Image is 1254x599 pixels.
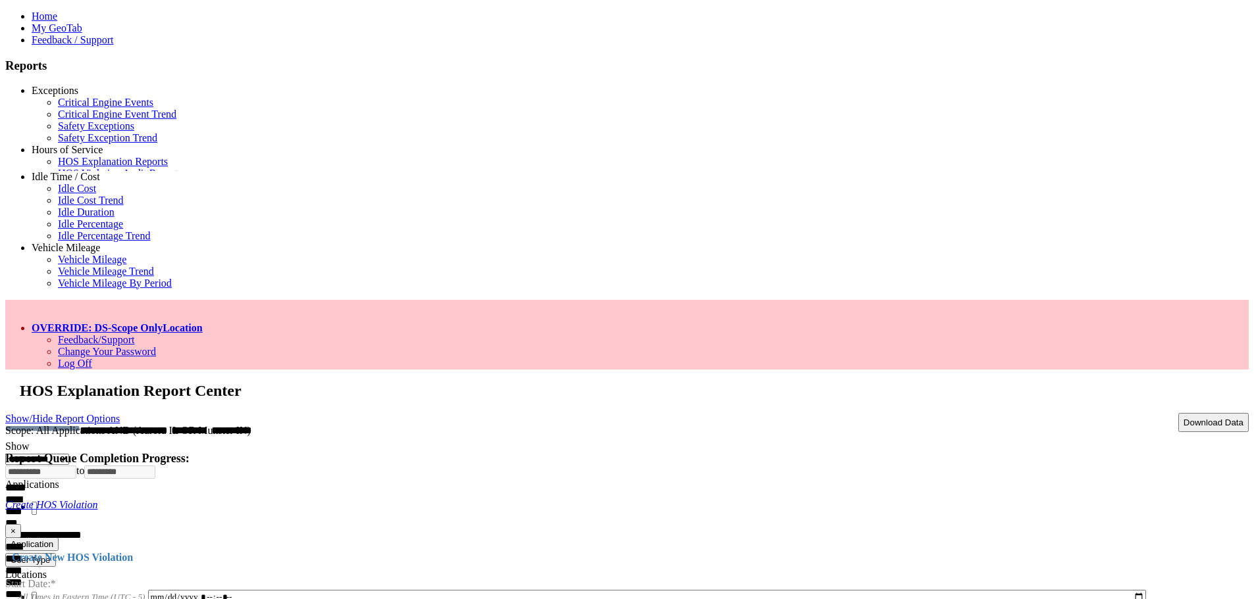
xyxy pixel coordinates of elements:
h3: Reports [5,59,1249,73]
a: Vehicle Mileage Trend [58,266,154,277]
a: Vehicle Mileage [32,242,100,253]
a: Critical Engine Event Trend [58,108,176,120]
a: Idle Percentage Trend [58,230,150,241]
label: Start Date:* [5,561,56,589]
a: Change Your Password [58,346,156,357]
a: Create HOS Violation [5,499,97,510]
a: Home [32,11,57,22]
button: Application [5,537,59,551]
a: Safety Exceptions [58,120,134,132]
a: Exceptions [32,85,78,96]
a: Safety Exception Trend [58,132,157,143]
span: Scope: All Applications AND (Aurora IL OR Munster IN) [5,425,251,436]
a: HOS Violation Audit Reports [58,168,182,179]
a: My GeoTab [32,22,82,34]
span: to [76,465,84,476]
button: × [5,524,21,538]
a: Idle Percentage [58,218,123,229]
a: Idle Cost Trend [58,195,124,206]
h2: HOS Explanation Report Center [20,382,1249,400]
a: Show/Hide Report Options [5,410,120,427]
a: Vehicle Mileage By Period [58,277,172,289]
a: Hours of Service [32,144,103,155]
h4: Create New HOS Violation [5,552,1249,563]
a: Idle Time / Cost [32,171,100,182]
a: HOS Explanation Reports [58,156,168,167]
button: Download Data [1178,413,1249,432]
h4: Report Queue Completion Progress: [5,452,1249,466]
a: Idle Cost [58,183,96,194]
a: Feedback/Support [58,334,134,345]
a: OVERRIDE: DS-Scope OnlyLocation [32,322,203,333]
a: Feedback / Support [32,34,113,45]
label: Show [5,441,29,452]
a: Vehicle Mileage [58,254,126,265]
a: Critical Engine Events [58,97,153,108]
label: Applications [5,479,59,490]
a: Idle Duration [58,206,115,218]
a: Log Off [58,358,92,369]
